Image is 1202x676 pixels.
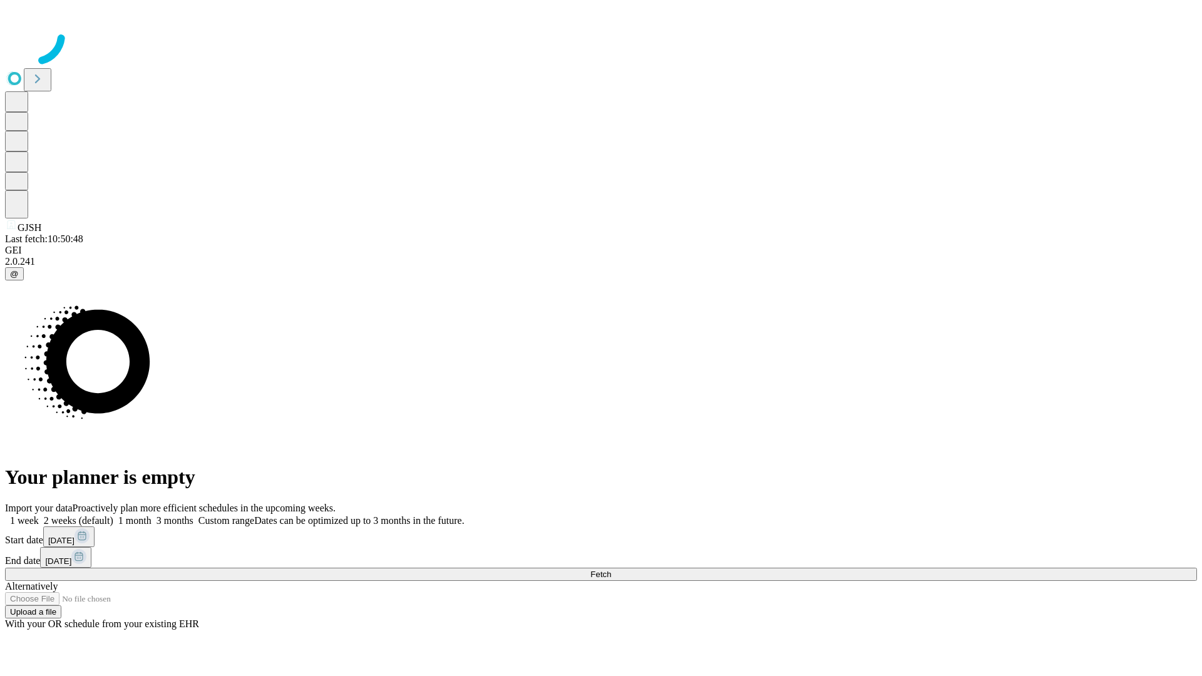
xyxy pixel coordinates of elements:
[5,605,61,618] button: Upload a file
[48,536,74,545] span: [DATE]
[73,503,336,513] span: Proactively plan more efficient schedules in the upcoming weeks.
[254,515,464,526] span: Dates can be optimized up to 3 months in the future.
[118,515,152,526] span: 1 month
[590,570,611,579] span: Fetch
[43,526,95,547] button: [DATE]
[10,515,39,526] span: 1 week
[5,503,73,513] span: Import your data
[5,618,199,629] span: With your OR schedule from your existing EHR
[5,568,1197,581] button: Fetch
[5,267,24,280] button: @
[45,556,71,566] span: [DATE]
[157,515,193,526] span: 3 months
[5,245,1197,256] div: GEI
[5,581,58,591] span: Alternatively
[198,515,254,526] span: Custom range
[5,256,1197,267] div: 2.0.241
[18,222,41,233] span: GJSH
[5,466,1197,489] h1: Your planner is empty
[5,526,1197,547] div: Start date
[5,233,83,244] span: Last fetch: 10:50:48
[44,515,113,526] span: 2 weeks (default)
[40,547,91,568] button: [DATE]
[10,269,19,279] span: @
[5,547,1197,568] div: End date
